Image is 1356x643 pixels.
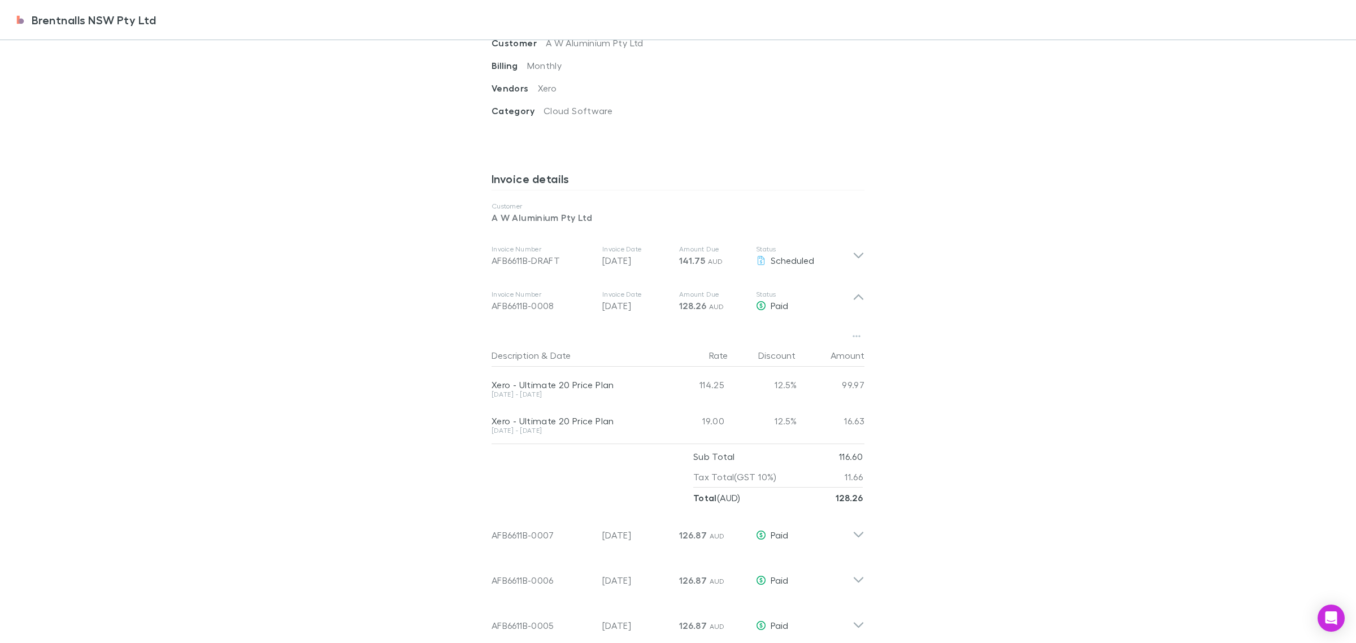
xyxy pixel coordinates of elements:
[492,427,657,434] div: [DATE] - [DATE]
[492,299,593,312] div: AFB6611B-0008
[492,202,864,211] p: Customer
[544,105,612,116] span: Cloud Software
[679,245,747,254] p: Amount Due
[602,290,670,299] p: Invoice Date
[492,415,657,427] div: Xero - Ultimate 20 Price Plan
[693,488,741,508] p: ( AUD )
[602,574,670,587] p: [DATE]
[679,290,747,299] p: Amount Due
[679,300,706,311] span: 128.26
[492,172,864,190] h3: Invoice details
[602,245,670,254] p: Invoice Date
[661,367,729,403] div: 114.25
[546,37,644,48] span: A W Aluminium Pty Ltd
[756,245,853,254] p: Status
[679,255,705,266] span: 141.75
[679,575,707,586] span: 126.87
[693,446,734,467] p: Sub Total
[797,403,864,439] div: 16.63
[661,403,729,439] div: 19.00
[483,233,873,279] div: Invoice NumberAFB6611B-DRAFTInvoice Date[DATE]Amount Due141.75 AUDStatusScheduled
[492,619,593,632] div: AFB6611B-0005
[679,529,707,541] span: 126.87
[483,279,873,324] div: Invoice NumberAFB6611B-0008Invoice Date[DATE]Amount Due128.26 AUDStatusPaid
[538,82,557,93] span: Xero
[693,467,777,487] p: Tax Total (GST 10%)
[550,344,571,367] button: Date
[710,577,725,585] span: AUD
[771,300,788,311] span: Paid
[602,254,670,267] p: [DATE]
[527,60,562,71] span: Monthly
[708,257,723,266] span: AUD
[492,391,657,398] div: [DATE] - [DATE]
[492,82,538,94] span: Vendors
[836,492,863,503] strong: 128.26
[771,529,788,540] span: Paid
[771,575,788,585] span: Paid
[492,344,539,367] button: Description
[32,11,156,28] span: Brentnalls NSW Pty Ltd
[679,620,707,631] span: 126.87
[492,105,544,116] span: Category
[710,622,725,631] span: AUD
[709,302,724,311] span: AUD
[492,379,657,390] div: Xero - Ultimate 20 Price Plan
[492,344,657,367] div: &
[492,290,593,299] p: Invoice Number
[839,446,863,467] p: 116.60
[483,508,873,553] div: AFB6611B-0007[DATE]126.87 AUDPaid
[756,290,853,299] p: Status
[729,367,797,403] div: 12.5%
[845,467,863,487] p: 11.66
[492,211,864,224] p: A W Aluminium Pty Ltd
[797,367,864,403] div: 99.97
[1318,605,1345,632] div: Open Intercom Messenger
[492,254,593,267] div: AFB6611B-DRAFT
[492,60,527,71] span: Billing
[710,532,725,540] span: AUD
[602,299,670,312] p: [DATE]
[492,574,593,587] div: AFB6611B-0006
[771,255,814,266] span: Scheduled
[483,553,873,598] div: AFB6611B-0006[DATE]126.87 AUDPaid
[693,492,717,503] strong: Total
[771,620,788,631] span: Paid
[602,528,670,542] p: [DATE]
[729,403,797,439] div: 12.5%
[602,619,670,632] p: [DATE]
[492,37,546,49] span: Customer
[492,528,593,542] div: AFB6611B-0007
[14,13,27,27] img: Brentnalls NSW Pty Ltd's Logo
[492,245,593,254] p: Invoice Number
